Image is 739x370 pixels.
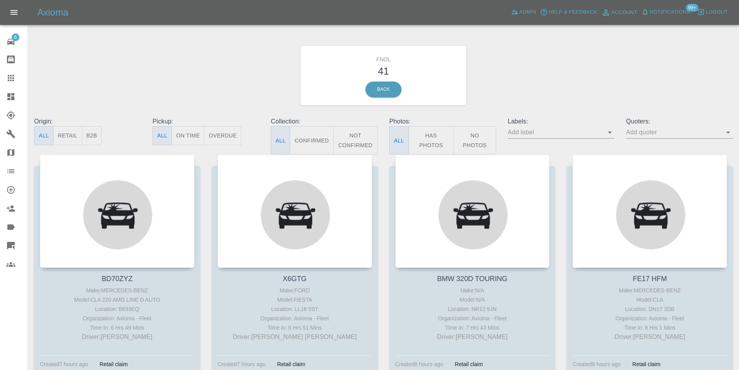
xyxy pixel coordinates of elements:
a: Account [599,6,639,19]
div: Make: MERCEDES-BENZ [42,286,192,295]
input: Add label [508,126,603,138]
p: Labels: [508,117,614,126]
p: Driver: [PERSON_NAME] [42,332,192,342]
div: Retail claim [449,360,488,369]
div: Location: B693EQ [42,304,192,314]
p: Driver: [PERSON_NAME] [397,332,548,342]
button: Logout [695,6,730,18]
span: Logout [706,8,728,17]
button: Open [604,127,615,138]
span: Account [611,8,637,17]
div: Created 7 hours ago [218,360,266,369]
div: Organization: Axioma - Fleet [397,314,548,323]
p: Collection: [271,117,377,126]
a: FE17 HFM [633,275,667,283]
button: Open drawer [5,3,23,22]
h3: 41 [306,64,461,78]
div: Make: FORD [220,286,370,295]
span: Help & Feedback [549,8,597,17]
button: Open [723,127,734,138]
button: Not Confirmed [333,126,378,155]
span: 99+ [686,4,698,12]
div: Location: LL16 5ST [220,304,370,314]
button: Notifications [639,6,692,18]
button: All [389,126,408,155]
button: B2B [82,126,102,145]
a: BD70ZYZ [102,275,133,283]
a: Back [365,82,402,97]
button: On Time [171,126,204,145]
button: Confirmed [290,126,333,155]
button: All [152,126,172,145]
p: Origin: [34,117,141,126]
div: Model: FIESTA [220,295,370,304]
div: Time in: 7 Hrs 43 Mins [397,323,548,332]
div: Time in: 6 Hrs 48 Mins [42,323,192,332]
p: Driver: [PERSON_NAME] [PERSON_NAME] [220,332,370,342]
div: Location: NR12 9JN [397,304,548,314]
div: Make: N/A [397,286,548,295]
div: Model: CLA [575,295,725,304]
p: Pickup: [152,117,259,126]
input: Add quoter [626,126,721,138]
h5: Axioma [37,6,68,19]
div: Retail claim [94,360,133,369]
button: No Photos [453,126,496,155]
button: Help & Feedback [538,6,599,18]
div: Organization: Axioma - Fleet [220,314,370,323]
div: Organization: Axioma - Fleet [42,314,192,323]
div: Created 7 hours ago [40,360,88,369]
span: Notifications [650,8,690,17]
p: Driver: [PERSON_NAME] [575,332,725,342]
p: Quoters: [626,117,733,126]
div: Organization: Axioma - Fleet [575,314,725,323]
div: Model: CLA 220 AMG LINE D AUTO [42,295,192,304]
div: Model: N/A [397,295,548,304]
button: Has Photos [408,126,454,155]
div: Retail claim [627,360,666,369]
div: Retail claim [272,360,311,369]
div: Location: DN17 3DB [575,304,725,314]
span: 6 [12,33,19,41]
button: Retail [53,126,82,145]
div: Make: MERCEDES-BENZ [575,286,725,295]
span: Admin [519,8,537,17]
p: Photos: [389,117,496,126]
div: Time in: 8 Hrs 1 Mins [575,323,725,332]
div: Created 8 hours ago [573,360,621,369]
div: Time in: 6 Hrs 51 Mins [220,323,370,332]
a: BMW 320D TOURING [437,275,507,283]
a: Admin [509,6,538,18]
button: Overdue [204,126,241,145]
button: All [34,126,54,145]
button: All [271,126,290,155]
div: Created 8 hours ago [395,360,443,369]
a: X6GTG [283,275,307,283]
h6: FNOL [306,52,461,64]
